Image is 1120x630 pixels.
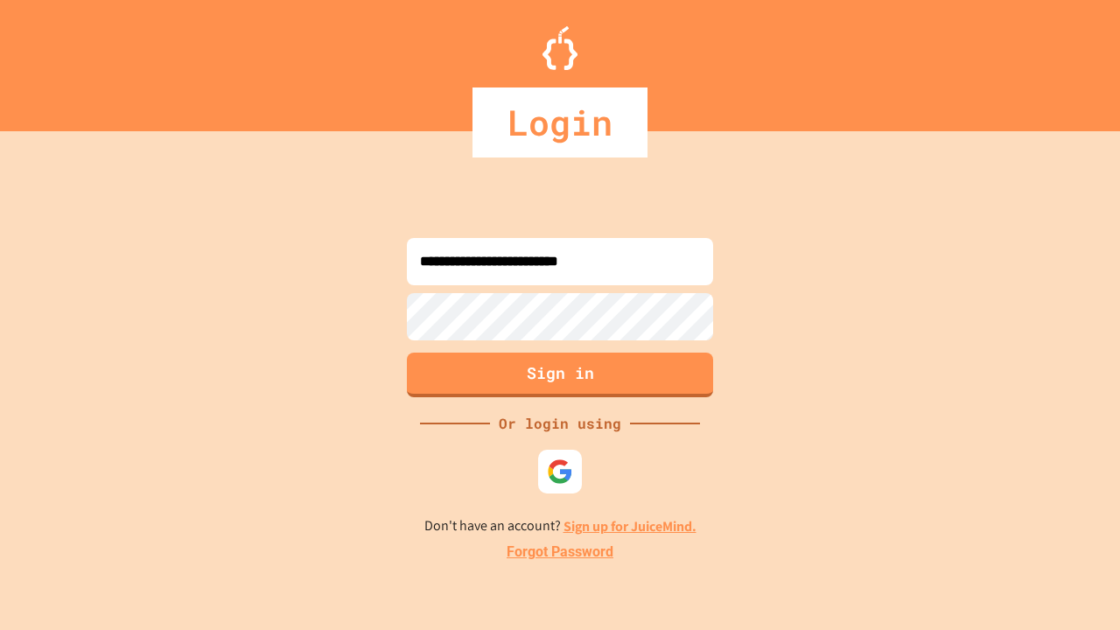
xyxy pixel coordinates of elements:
a: Forgot Password [507,542,613,563]
p: Don't have an account? [424,515,696,537]
button: Sign in [407,353,713,397]
a: Sign up for JuiceMind. [563,517,696,535]
img: google-icon.svg [547,458,573,485]
div: Or login using [490,413,630,434]
img: Logo.svg [542,26,577,70]
div: Login [472,87,647,157]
